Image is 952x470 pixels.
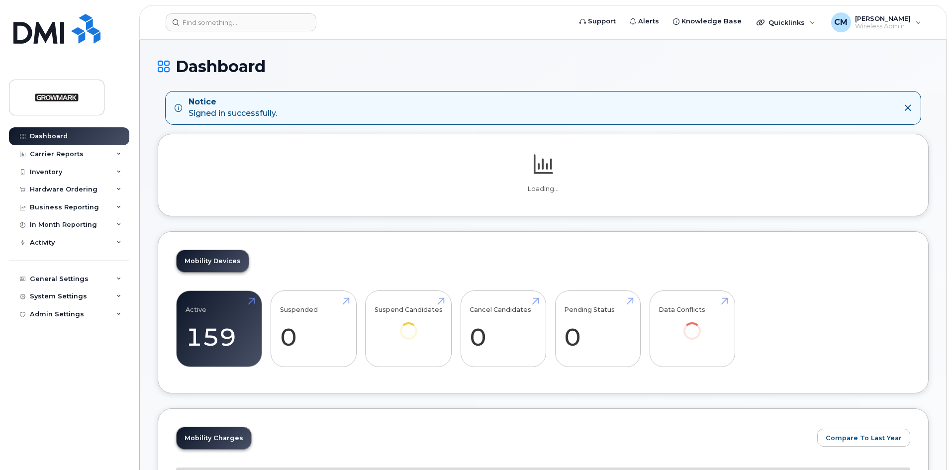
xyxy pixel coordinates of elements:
[280,296,347,362] a: Suspended 0
[186,296,253,362] a: Active 159
[470,296,537,362] a: Cancel Candidates 0
[177,427,251,449] a: Mobility Charges
[564,296,631,362] a: Pending Status 0
[817,429,910,447] button: Compare To Last Year
[189,96,277,108] strong: Notice
[158,58,929,75] h1: Dashboard
[659,296,726,353] a: Data Conflicts
[177,250,249,272] a: Mobility Devices
[826,433,902,443] span: Compare To Last Year
[189,96,277,119] div: Signed in successfully.
[176,185,910,193] p: Loading...
[375,296,443,353] a: Suspend Candidates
